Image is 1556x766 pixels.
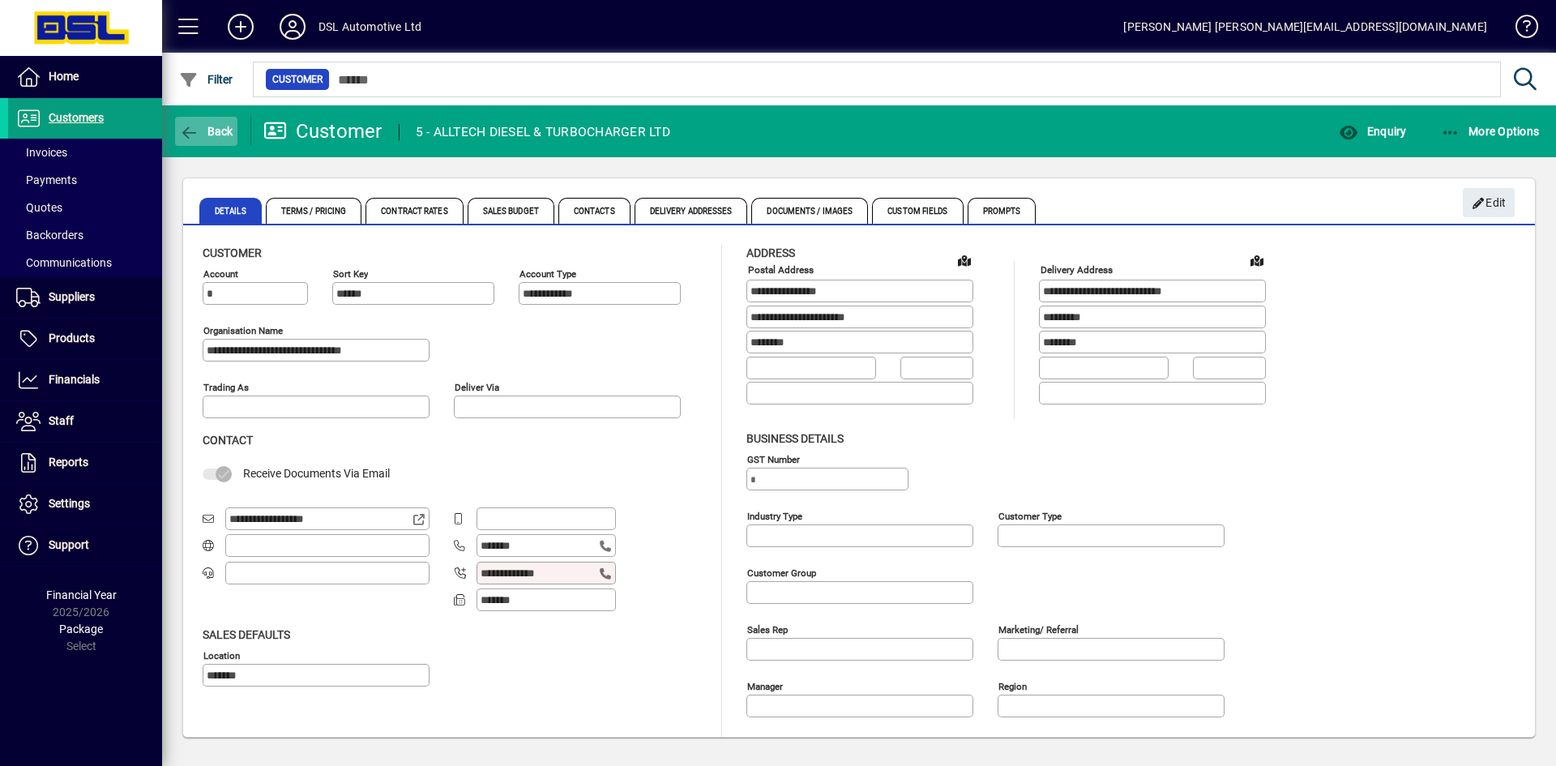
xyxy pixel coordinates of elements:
[8,194,162,221] a: Quotes
[175,117,237,146] button: Back
[872,198,963,224] span: Custom Fields
[746,246,795,259] span: Address
[1503,3,1536,56] a: Knowledge Base
[318,14,421,40] div: DSL Automotive Ltd
[49,538,89,551] span: Support
[49,373,100,386] span: Financials
[215,12,267,41] button: Add
[179,125,233,138] span: Back
[8,249,162,276] a: Communications
[49,497,90,510] span: Settings
[8,443,162,483] a: Reports
[263,118,383,144] div: Customer
[16,146,67,159] span: Invoices
[8,139,162,166] a: Invoices
[747,510,802,521] mat-label: Industry type
[49,290,95,303] span: Suppliers
[751,198,868,224] span: Documents / Images
[49,414,74,427] span: Staff
[747,680,783,691] mat-label: Manager
[1472,190,1507,216] span: Edit
[49,332,95,344] span: Products
[266,198,362,224] span: Terms / Pricing
[1441,125,1540,138] span: More Options
[49,70,79,83] span: Home
[1335,117,1410,146] button: Enquiry
[203,649,240,661] mat-label: Location
[747,567,816,578] mat-label: Customer group
[998,510,1062,521] mat-label: Customer type
[365,198,463,224] span: Contract Rates
[267,12,318,41] button: Profile
[243,467,390,480] span: Receive Documents Via Email
[746,432,844,445] span: Business details
[272,71,323,88] span: Customer
[162,117,251,146] app-page-header-button: Back
[8,319,162,359] a: Products
[1123,14,1487,40] div: [PERSON_NAME] [PERSON_NAME][EMAIL_ADDRESS][DOMAIN_NAME]
[747,453,800,464] mat-label: GST Number
[175,65,237,94] button: Filter
[49,456,88,469] span: Reports
[951,247,977,273] a: View on map
[333,268,368,280] mat-label: Sort key
[747,623,788,635] mat-label: Sales rep
[203,325,283,336] mat-label: Organisation name
[203,246,262,259] span: Customer
[468,198,554,224] span: Sales Budget
[455,382,499,393] mat-label: Deliver via
[16,229,83,242] span: Backorders
[203,434,253,447] span: Contact
[8,484,162,524] a: Settings
[635,198,748,224] span: Delivery Addresses
[1463,188,1515,217] button: Edit
[998,680,1027,691] mat-label: Region
[968,198,1037,224] span: Prompts
[519,268,576,280] mat-label: Account Type
[46,588,117,601] span: Financial Year
[8,277,162,318] a: Suppliers
[8,166,162,194] a: Payments
[203,628,290,641] span: Sales defaults
[1244,247,1270,273] a: View on map
[16,201,62,214] span: Quotes
[179,73,233,86] span: Filter
[8,221,162,249] a: Backorders
[16,173,77,186] span: Payments
[8,57,162,97] a: Home
[416,119,670,145] div: 5 - ALLTECH DIESEL & TURBOCHARGER LTD
[1339,125,1406,138] span: Enquiry
[8,401,162,442] a: Staff
[49,111,104,124] span: Customers
[8,360,162,400] a: Financials
[998,623,1079,635] mat-label: Marketing/ Referral
[1437,117,1544,146] button: More Options
[558,198,631,224] span: Contacts
[199,198,262,224] span: Details
[203,268,238,280] mat-label: Account
[59,623,103,635] span: Package
[8,525,162,566] a: Support
[203,382,249,393] mat-label: Trading as
[16,256,112,269] span: Communications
